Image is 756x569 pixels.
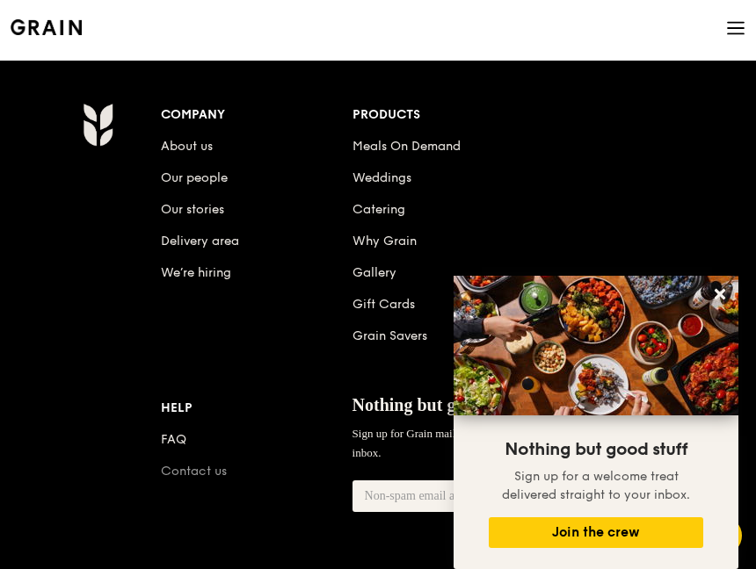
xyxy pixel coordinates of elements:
[161,265,231,280] a: We’re hiring
[353,395,522,414] span: Nothing but good stuff
[161,464,227,479] a: Contact us
[353,103,707,127] div: Products
[353,202,405,217] a: Catering
[11,19,82,35] img: Grain
[706,280,734,308] button: Close
[161,234,239,248] a: Delivery area
[505,439,687,460] span: Nothing but good stuff
[353,480,561,512] input: Non-spam email address
[161,202,224,217] a: Our stories
[161,139,213,154] a: About us
[353,328,427,343] a: Grain Savers
[454,276,738,415] img: DSC07876-Edit02-Large.jpeg
[161,103,352,127] div: Company
[83,103,113,147] img: Grain
[489,517,703,548] button: Join the crew
[353,170,411,185] a: Weddings
[353,427,686,459] span: Sign up for Grain mail and get a welcome treat delivered straight to your inbox.
[502,469,690,502] span: Sign up for a welcome treat delivered straight to your inbox.
[353,234,417,248] a: Why Grain
[161,170,228,185] a: Our people
[353,265,396,280] a: Gallery
[161,396,352,421] div: Help
[161,432,186,447] a: FAQ
[353,297,415,312] a: Gift Cards
[353,139,461,154] a: Meals On Demand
